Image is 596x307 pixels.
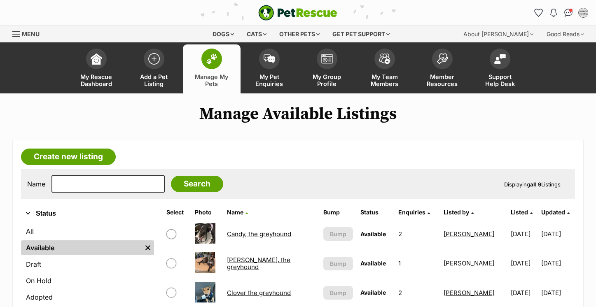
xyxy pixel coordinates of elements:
[414,44,471,93] a: Member Resources
[541,249,574,277] td: [DATE]
[330,259,346,268] span: Bump
[550,9,557,17] img: notifications-46538b983faf8c2785f20acdc204bb7945ddae34d4c08c2a6579f10ce5e182be.svg
[471,44,529,93] a: Support Help Desk
[541,279,574,307] td: [DATE]
[398,209,430,216] a: Enquiries
[327,26,395,42] div: Get pet support
[437,53,448,64] img: member-resources-icon-8e73f808a243e03378d46382f2149f9095a855e16c252ad45f914b54edf8863c.svg
[21,273,154,288] a: On Hold
[577,6,590,19] button: My account
[264,54,275,63] img: pet-enquiries-icon-7e3ad2cf08bfb03b45e93fb7055b45f3efa6380592205ae92323e6603595dc1f.svg
[227,256,290,271] a: [PERSON_NAME], the greyhound
[227,209,243,216] span: Name
[163,206,191,219] th: Select
[541,220,574,248] td: [DATE]
[360,260,386,267] span: Available
[309,73,346,87] span: My Group Profile
[366,73,403,87] span: My Team Members
[562,6,575,19] a: Conversations
[193,73,230,87] span: Manage My Pets
[323,286,353,300] button: Bump
[330,230,346,238] span: Bump
[458,26,539,42] div: About [PERSON_NAME]
[360,230,386,237] span: Available
[227,289,291,297] a: Clover the greyhound
[142,240,154,255] a: Remove filter
[125,44,183,93] a: Add a Pet Listing
[532,6,545,19] a: Favourites
[444,209,469,216] span: Listed by
[148,53,160,65] img: add-pet-listing-icon-0afa8454b4691262ce3f59096e99ab1cd57d4a30225e0717b998d2c9b9846f56.svg
[206,53,217,64] img: manage-my-pets-icon-02211641906a0b7f246fdf0571729dbe1e7629f14944591b6c1af311fb30b64b.svg
[21,208,154,219] button: Status
[511,209,528,216] span: Listed
[192,206,223,219] th: Photo
[395,220,439,248] td: 2
[444,289,494,297] a: [PERSON_NAME]
[21,257,154,272] a: Draft
[21,290,154,305] a: Adopted
[78,73,115,87] span: My Rescue Dashboard
[424,73,461,87] span: Member Resources
[68,44,125,93] a: My Rescue Dashboard
[22,30,40,37] span: Menu
[27,180,45,188] label: Name
[504,181,561,188] span: Displaying Listings
[330,288,346,297] span: Bump
[323,227,353,241] button: Bump
[323,257,353,270] button: Bump
[183,44,241,93] a: Manage My Pets
[395,249,439,277] td: 1
[258,5,337,21] img: logo-e224e6f780fb5917bec1dbf3a21bbac754714ae5b6737aabdf751b685950b380.svg
[298,44,356,93] a: My Group Profile
[21,149,116,165] a: Create new listing
[91,53,102,65] img: dashboard-icon-eb2f2d2d3e046f16d808141f083e7271f6b2e854fb5c12c21221c1fb7104beca.svg
[171,176,223,192] input: Search
[444,209,474,216] a: Listed by
[541,209,570,216] a: Updated
[541,209,565,216] span: Updated
[444,259,494,267] a: [PERSON_NAME]
[547,6,560,19] button: Notifications
[320,206,356,219] th: Bump
[494,54,506,64] img: help-desk-icon-fdf02630f3aa405de69fd3d07c3f3aa587a6932b1a1747fa1d2bba05be0121f9.svg
[227,230,291,238] a: Candy, the greyhound
[541,26,590,42] div: Good Reads
[357,206,394,219] th: Status
[398,209,425,216] span: translation missing: en.admin.listings.index.attributes.enquiries
[564,9,573,17] img: chat-41dd97257d64d25036548639549fe6c8038ab92f7586957e7f3b1b290dea8141.svg
[251,73,288,87] span: My Pet Enquiries
[258,5,337,21] a: PetRescue
[21,224,154,239] a: All
[321,54,333,64] img: group-profile-icon-3fa3cf56718a62981997c0bc7e787c4b2cf8bcc04b72c1350f741eb67cf2f40e.svg
[530,181,541,188] strong: all 9
[241,26,272,42] div: Cats
[579,9,587,17] img: Jasmin profile pic
[360,289,386,296] span: Available
[136,73,173,87] span: Add a Pet Listing
[507,279,540,307] td: [DATE]
[21,240,142,255] a: Available
[12,26,45,41] a: Menu
[207,26,240,42] div: Dogs
[273,26,325,42] div: Other pets
[507,249,540,277] td: [DATE]
[241,44,298,93] a: My Pet Enquiries
[481,73,519,87] span: Support Help Desk
[379,53,390,64] img: team-members-icon-5396bd8760b3fe7c0b43da4ab00e1e3bb1a5d9ba89233759b79545d2d3fc5d0d.svg
[444,230,494,238] a: [PERSON_NAME]
[507,220,540,248] td: [DATE]
[511,209,533,216] a: Listed
[356,44,414,93] a: My Team Members
[532,6,590,19] ul: Account quick links
[395,279,439,307] td: 2
[227,209,248,216] a: Name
